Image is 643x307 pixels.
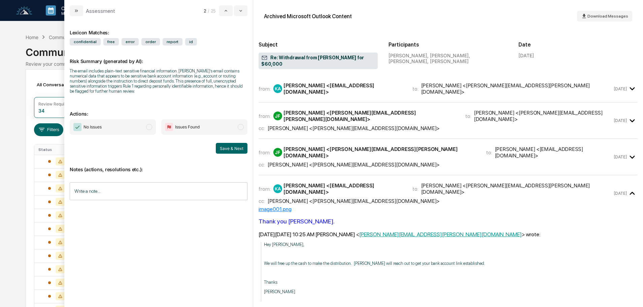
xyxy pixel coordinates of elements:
[614,191,627,196] time: Tuesday, September 9, 2025 at 7:37:48 AM
[621,285,640,303] iframe: Open customer support
[268,125,440,131] div: [PERSON_NAME] <[PERSON_NAME][EMAIL_ADDRESS][DOMAIN_NAME]>
[185,38,197,45] span: id
[283,110,457,122] div: [PERSON_NAME] <[PERSON_NAME][EMAIL_ADDRESS][PERSON_NAME][DOMAIN_NAME]>
[577,11,632,22] button: Download Messages
[208,8,218,13] span: / 25
[495,146,612,159] div: [PERSON_NAME] <[EMAIL_ADDRESS][DOMAIN_NAME]>
[83,124,102,130] span: No Issues
[518,53,534,58] div: [DATE]
[259,218,638,225] div: Thank you [PERSON_NAME].
[26,41,617,58] div: Communications Archive
[34,123,63,136] button: Filters
[16,6,32,15] img: logo
[259,206,638,212] div: image001.png
[70,50,247,64] p: Risk Summary (generated by AI):
[49,34,103,40] div: Communications Archive
[34,145,78,155] th: Status
[259,41,378,48] h2: Subject
[486,149,492,156] span: to:
[38,101,71,106] div: Review Required
[268,161,440,168] div: [PERSON_NAME] <[PERSON_NAME][EMAIL_ADDRESS][DOMAIN_NAME]>
[587,14,628,19] span: Download Messages
[273,112,282,120] div: JF
[359,231,522,238] a: [PERSON_NAME][EMAIL_ADDRESS][PERSON_NAME][DOMAIN_NAME]
[614,86,627,91] time: Monday, September 8, 2025 at 7:52:44 AM
[259,113,271,119] span: from:
[259,186,271,192] span: from:
[38,108,44,114] div: 34
[26,34,38,40] div: Home
[264,261,638,266] p: We will free up the cash to make the distribution. [PERSON_NAME] will reach out to get your bank ...
[56,11,90,16] p: Manage Tasks
[70,38,101,45] span: confidential
[259,231,638,238] div: [DATE][DATE] 10:25 AM [PERSON_NAME] < > wrote:
[412,186,418,192] span: to:
[388,53,508,64] div: [PERSON_NAME], [PERSON_NAME], [PERSON_NAME], [PERSON_NAME]
[259,149,271,156] span: from:
[70,158,247,172] p: Notes (actions, resolutions etc.):
[264,289,638,294] p: [PERSON_NAME]
[283,82,404,95] div: [PERSON_NAME] <[EMAIL_ADDRESS][DOMAIN_NAME]>
[283,182,404,195] div: [PERSON_NAME] <[EMAIL_ADDRESS][DOMAIN_NAME]>
[70,22,247,35] div: Lexicon Matches:
[421,82,612,95] div: [PERSON_NAME] <[PERSON_NAME][EMAIL_ADDRESS][PERSON_NAME][DOMAIN_NAME]>
[614,154,627,159] time: Monday, September 8, 2025 at 10:25:40 AM
[264,242,638,247] p: Hey [PERSON_NAME],
[421,182,612,195] div: [PERSON_NAME] <[PERSON_NAME][EMAIL_ADDRESS][PERSON_NAME][DOMAIN_NAME]>
[56,5,90,11] p: Calendar
[73,123,81,131] img: Checkmark
[259,161,265,168] span: cc:
[204,8,206,13] span: 2
[103,38,119,45] span: free
[26,61,617,67] div: Review your communication records across channels
[122,38,139,45] span: error
[264,13,352,20] div: Archived Microsoft Outlook Content
[70,68,247,94] div: The email includes plain-text sensitive financial information. [PERSON_NAME]’s email contains num...
[412,86,418,92] span: to:
[86,8,115,14] div: Assessment
[175,124,200,130] span: Issues Found
[273,84,282,93] div: KA
[34,79,85,90] div: All Conversations
[268,198,440,204] div: [PERSON_NAME] <[PERSON_NAME][EMAIL_ADDRESS][DOMAIN_NAME]>
[261,55,375,67] span: Re: Withdrawal from [PERSON_NAME] for $60,000
[273,184,282,193] div: KA
[518,41,638,48] h2: Date
[70,103,247,117] p: Actions:
[273,148,282,157] div: JF
[259,198,265,204] span: cc:
[388,41,508,48] h2: Participants
[465,113,471,119] span: to:
[165,123,173,131] img: Flag
[474,110,612,122] div: [PERSON_NAME] <[PERSON_NAME][EMAIL_ADDRESS][DOMAIN_NAME]>
[163,38,182,45] span: report
[614,118,627,123] time: Monday, September 8, 2025 at 10:25:03 AM
[259,125,265,131] span: cc:
[283,146,478,159] div: [PERSON_NAME] <[PERSON_NAME][EMAIL_ADDRESS][PERSON_NAME][DOMAIN_NAME]>
[264,280,638,285] p: Thanks
[141,38,160,45] span: order
[216,143,247,154] button: Save & Next
[259,86,271,92] span: from:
